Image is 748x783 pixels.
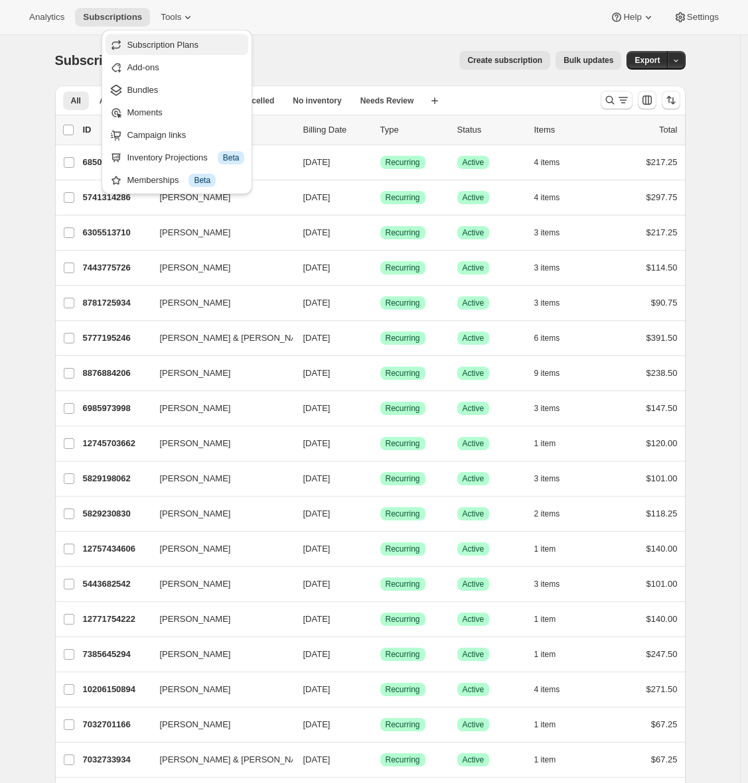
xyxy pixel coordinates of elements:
[160,367,231,380] span: [PERSON_NAME]
[153,8,202,27] button: Tools
[556,51,621,70] button: Bulk updates
[534,364,575,383] button: 9 items
[463,579,485,589] span: Active
[71,95,81,106] span: All
[463,368,485,379] span: Active
[534,649,556,660] span: 1 item
[386,719,420,730] span: Recurring
[152,609,285,630] button: [PERSON_NAME]
[152,538,285,560] button: [PERSON_NAME]
[534,579,560,589] span: 3 items
[467,55,542,66] span: Create subscription
[666,8,727,27] button: Settings
[534,473,560,484] span: 3 items
[386,684,420,695] span: Recurring
[386,579,420,589] span: Recurring
[463,509,485,519] span: Active
[303,157,331,167] span: [DATE]
[303,579,331,589] span: [DATE]
[83,296,149,310] p: 8781725934
[386,368,420,379] span: Recurring
[83,364,678,383] div: 8876884206[PERSON_NAME][DATE]SuccessRecurringSuccessActive9 items$238.50
[646,614,678,624] span: $140.00
[534,684,560,695] span: 4 items
[303,123,370,137] p: Billing Date
[534,751,571,769] button: 1 item
[534,399,575,418] button: 3 items
[463,192,485,203] span: Active
[160,472,231,485] span: [PERSON_NAME]
[83,329,678,347] div: 5777195246[PERSON_NAME] & [PERSON_NAME][DATE]SuccessRecurringSuccessActive6 items$391.50
[127,62,159,72] span: Add-ons
[160,261,231,274] span: [PERSON_NAME]
[646,509,678,518] span: $118.25
[83,367,149,380] p: 8876884206
[106,101,248,123] button: Moments
[534,509,560,519] span: 2 items
[463,298,485,308] span: Active
[223,152,240,163] span: Beta
[534,645,571,664] button: 1 item
[463,684,485,695] span: Active
[83,123,149,137] p: ID
[303,227,331,237] span: [DATE]
[303,368,331,378] span: [DATE]
[83,540,678,558] div: 12757434606[PERSON_NAME][DATE]SuccessRecurringSuccessActive1 item$140.00
[160,226,231,239] span: [PERSON_NAME]
[646,438,678,448] span: $120.00
[623,12,641,23] span: Help
[534,368,560,379] span: 9 items
[83,259,678,277] div: 7443775726[PERSON_NAME][DATE]SuccessRecurringSuccessActive3 items$114.50
[534,754,556,765] span: 1 item
[534,469,575,488] button: 3 items
[83,223,678,242] div: 6305513710[PERSON_NAME][DATE]SuccessRecurringSuccessActive3 items$217.25
[83,188,678,207] div: 5741314286[PERSON_NAME][DATE]SuccessRecurringSuccessActive4 items$297.75
[635,55,660,66] span: Export
[55,53,142,68] span: Subscriptions
[646,403,678,413] span: $147.50
[386,192,420,203] span: Recurring
[534,575,575,593] button: 3 items
[380,123,447,137] div: Type
[303,192,331,202] span: [DATE]
[534,188,575,207] button: 4 items
[534,263,560,273] span: 3 items
[534,614,556,625] span: 1 item
[160,718,231,731] span: [PERSON_NAME]
[83,294,678,312] div: 8781725934[PERSON_NAME][DATE]SuccessRecurringSuccessActive3 items$90.75
[83,123,678,137] div: IDCustomerBilling DateTypeStatusItemsTotal
[303,719,331,729] span: [DATE]
[646,263,678,272] span: $114.50
[534,540,571,558] button: 1 item
[386,509,420,519] span: Recurring
[646,157,678,167] span: $217.25
[83,191,149,204] p: 5741314286
[463,157,485,168] span: Active
[646,473,678,483] span: $101.00
[687,12,719,23] span: Settings
[646,649,678,659] span: $247.50
[386,544,420,554] span: Recurring
[152,468,285,489] button: [PERSON_NAME]
[386,403,420,414] span: Recurring
[303,298,331,308] span: [DATE]
[160,683,231,696] span: [PERSON_NAME]
[160,577,231,591] span: [PERSON_NAME]
[83,507,149,520] p: 5829230830
[457,123,524,137] p: Status
[303,754,331,764] span: [DATE]
[83,645,678,664] div: 7385645294[PERSON_NAME][DATE]SuccessRecurringSuccessActive1 item$247.50
[127,151,244,164] div: Inventory Projections
[534,680,575,699] button: 4 items
[83,153,678,172] div: 6850314478[PERSON_NAME][DATE]SuccessRecurringSuccessActive4 items$217.25
[303,614,331,624] span: [DATE]
[303,509,331,518] span: [DATE]
[463,754,485,765] span: Active
[83,715,678,734] div: 7032701166[PERSON_NAME][DATE]SuccessRecurringSuccessActive1 item$67.25
[106,124,248,145] button: Campaign links
[424,91,445,110] button: Create new view
[152,257,285,278] button: [PERSON_NAME]
[83,331,149,345] p: 5777195246
[386,473,420,484] span: Recurring
[303,333,331,343] span: [DATE]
